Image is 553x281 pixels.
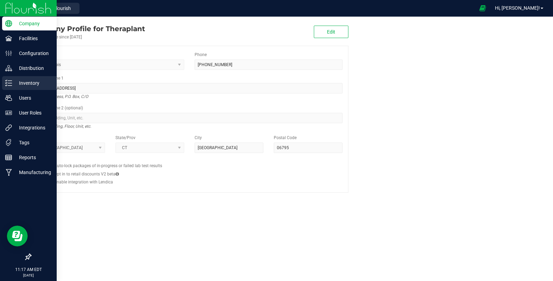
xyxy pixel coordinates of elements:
inline-svg: Manufacturing [5,169,12,176]
inline-svg: Facilities [5,35,12,42]
label: State/Prov [115,135,135,141]
iframe: Resource center [7,226,28,246]
inline-svg: Reports [5,154,12,161]
p: Reports [12,153,54,162]
h2: Configs [36,158,343,163]
inline-svg: Configuration [5,50,12,57]
span: Hi, [PERSON_NAME]! [495,5,540,11]
span: Edit [327,29,335,35]
p: 11:17 AM EDT [3,266,54,273]
label: Postal Code [274,135,297,141]
inline-svg: User Roles [5,109,12,116]
p: [DATE] [3,273,54,278]
input: City [195,143,263,153]
p: Tags [12,138,54,147]
p: Company [12,19,54,28]
p: Manufacturing [12,168,54,176]
span: Open Ecommerce Menu [475,1,490,15]
p: User Roles [12,109,54,117]
inline-svg: Users [5,94,12,101]
p: Integrations [12,124,54,132]
input: (123) 456-7890 [195,60,343,70]
inline-svg: Company [5,20,12,27]
label: Address Line 2 (optional) [36,105,83,111]
label: Enable integration with Lendica [54,179,113,185]
p: Distribution [12,64,54,72]
i: Suite, Building, Floor, Unit, etc. [36,122,91,130]
i: Street address, P.O. Box, C/O [36,92,88,101]
inline-svg: Tags [5,139,12,146]
label: Phone [195,52,207,58]
label: Auto-lock packages of in-progress or failed lab test results [54,163,162,169]
inline-svg: Inventory [5,80,12,87]
input: Postal Code [274,143,343,153]
inline-svg: Distribution [5,65,12,72]
p: Configuration [12,49,54,57]
p: Users [12,94,54,102]
input: Address [36,83,343,93]
p: Inventory [12,79,54,87]
p: Facilities [12,34,54,43]
label: Opt in to retail discounts V2 beta [54,171,119,177]
div: Account active since [DATE] [30,34,145,40]
label: City [195,135,202,141]
inline-svg: Integrations [5,124,12,131]
input: Suite, Building, Unit, etc. [36,113,343,123]
div: Theraplant [30,24,145,34]
button: Edit [314,26,348,38]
